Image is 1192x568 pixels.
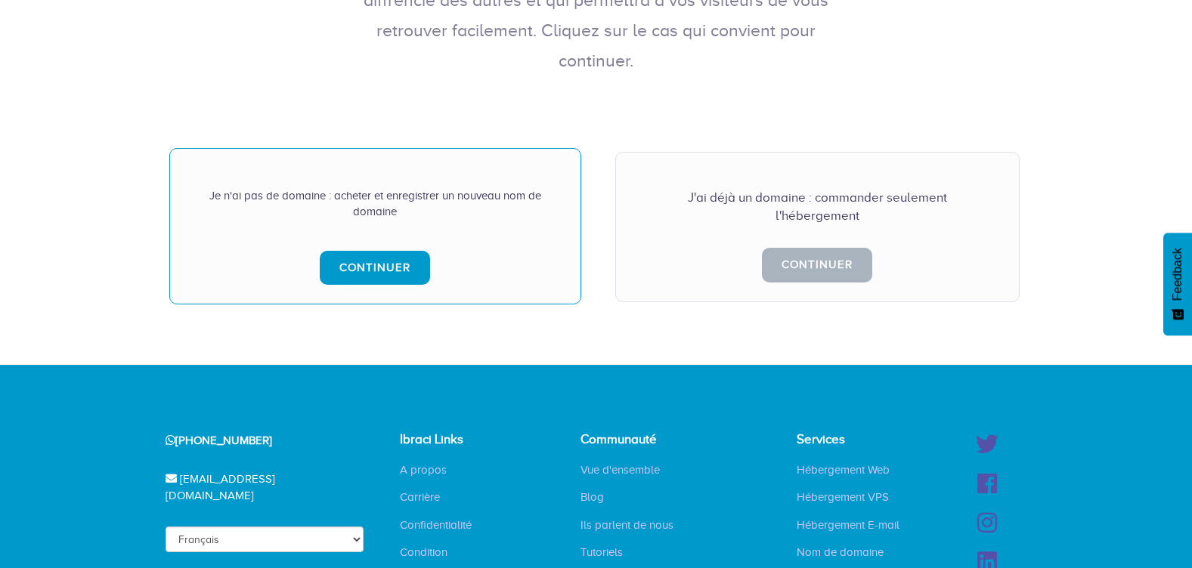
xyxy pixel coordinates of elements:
[785,517,911,532] a: Hébergement E-mail
[797,433,911,447] h4: Services
[389,462,458,477] a: A propos
[785,545,895,560] a: Nom de domaine
[785,462,901,477] a: Hébergement Web
[646,189,989,226] div: J'ai déjà un domaine : commander seulement l'hébergement
[762,248,872,282] a: Continuer
[389,545,459,560] a: Condition
[569,489,615,505] a: Blog
[581,433,685,447] h4: Communauté
[200,188,550,221] div: Je n'ai pas de domaine : acheter et enregistrer un nouveau nom de domaine
[569,517,685,532] a: Ils parlent de nous
[147,421,364,460] div: [PHONE_NUMBER]
[1163,233,1192,335] button: Feedback - Afficher l’enquête
[320,251,430,285] a: Continuer
[785,489,900,505] a: Hébergement VPS
[389,517,483,532] a: Confidentialité
[147,460,364,515] div: [EMAIL_ADDRESS][DOMAIN_NAME]
[569,462,671,477] a: Vue d'ensemble
[1171,248,1184,301] span: Feedback
[400,433,498,447] h4: Ibraci Links
[569,545,634,560] a: Tutoriels
[389,489,451,505] a: Carrière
